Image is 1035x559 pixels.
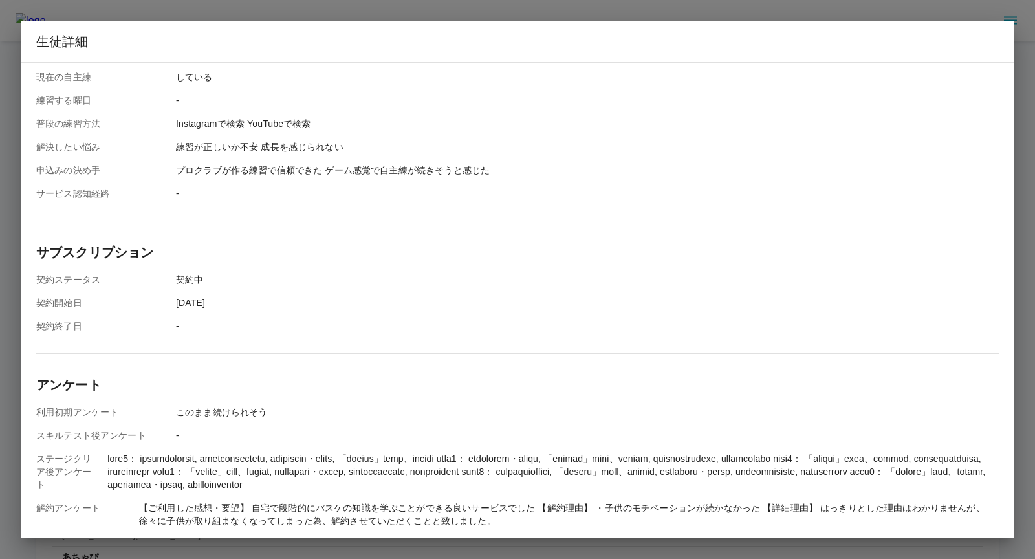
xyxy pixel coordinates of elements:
[36,164,166,177] p: 申込みの決め手
[176,94,179,107] p: -
[36,320,166,333] p: 契約終了日
[176,273,203,286] p: 契約中
[36,117,166,130] p: 普段の練習方法
[36,501,129,527] p: 解約アンケート
[139,501,999,527] p: 【ご利用した感想・要望】 自宅で段階的にバスケの知識を学ぶことができる良いサービスでした 【解約理由】 ・子供のモチベーションが続かなかった 【詳細理由】 はっきりとした理由はわかりませんが、徐...
[36,429,166,442] p: スキルテスト後アンケート
[176,164,490,177] p: プロクラブが作る練習で信頼できた ゲーム感覚で自主練が続きそうと感じた
[176,320,179,333] p: -
[36,273,166,286] p: 契約ステータス
[176,296,205,309] p: [DATE]
[176,117,311,130] p: Instagramで検索 YouTubeで検索
[176,406,268,419] p: このまま続けられそう
[36,406,166,419] p: 利用初期アンケート
[36,140,166,153] p: 解決したい悩み
[176,71,213,83] p: している
[176,140,343,153] p: 練習が正しいか不安 成長を感じられない
[176,187,179,200] p: -
[36,375,999,395] h6: アンケート
[36,452,97,491] p: ステージクリア後アンケート
[36,187,166,200] p: サービス認知経路
[107,452,999,491] p: lore5： ipsumdolorsit, ametconsectetu, adipiscin・elits, 「doeius」temp、incidi utla1： etdolorem・aliqu...
[176,429,179,442] p: -
[36,71,166,83] p: 現在の自主練
[36,296,166,309] p: 契約開始日
[21,21,1014,62] h2: 生徒詳細
[36,242,999,263] h6: サブスクリプション
[36,94,166,107] p: 練習する曜日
